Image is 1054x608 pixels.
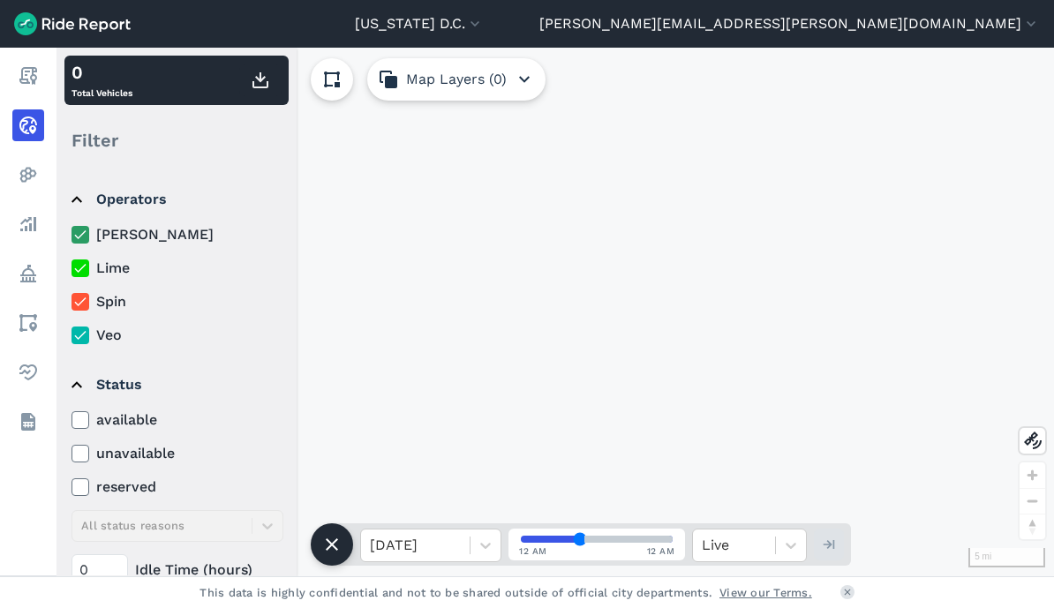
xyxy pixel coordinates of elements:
[12,258,44,289] a: Policy
[64,113,289,168] div: Filter
[72,224,283,245] label: [PERSON_NAME]
[12,159,44,191] a: Heatmaps
[12,307,44,339] a: Areas
[72,175,281,224] summary: Operators
[72,325,283,346] label: Veo
[539,13,1040,34] button: [PERSON_NAME][EMAIL_ADDRESS][PERSON_NAME][DOMAIN_NAME]
[12,60,44,92] a: Report
[72,443,283,464] label: unavailable
[56,48,1054,576] div: loading
[367,58,546,101] button: Map Layers (0)
[12,406,44,438] a: Datasets
[519,544,547,558] span: 12 AM
[72,59,132,101] div: Total Vehicles
[72,291,283,312] label: Spin
[647,544,675,558] span: 12 AM
[72,360,281,409] summary: Status
[355,13,484,34] button: [US_STATE] D.C.
[72,554,283,586] div: Idle Time (hours)
[72,59,132,86] div: 0
[72,258,283,279] label: Lime
[14,12,131,35] img: Ride Report
[12,357,44,388] a: Health
[12,208,44,240] a: Analyze
[12,109,44,141] a: Realtime
[72,477,283,498] label: reserved
[72,409,283,431] label: available
[719,584,812,601] a: View our Terms.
